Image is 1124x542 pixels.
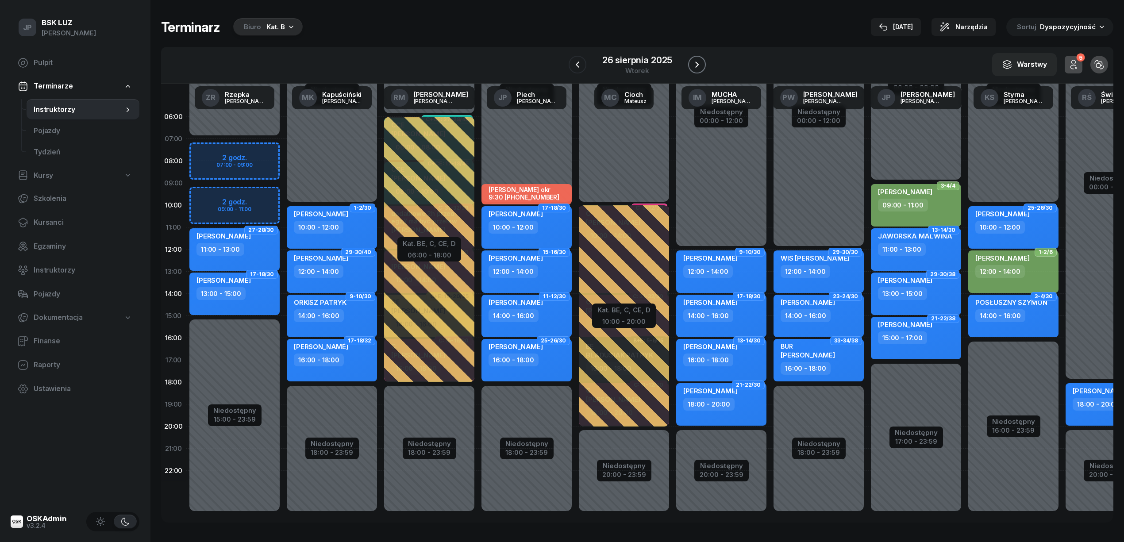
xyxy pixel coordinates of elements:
[1082,94,1092,101] span: RŚ
[602,56,672,65] div: 26 sierpnia 2025
[489,309,539,322] div: 14:00 - 16:00
[34,170,53,181] span: Kursy
[345,251,371,253] span: 29-30/40
[878,243,926,256] div: 11:00 - 13:00
[11,236,139,257] a: Egzaminy
[414,91,468,98] div: [PERSON_NAME]
[803,98,846,104] div: [PERSON_NAME]
[489,254,543,262] span: [PERSON_NAME]
[1040,23,1096,31] span: Dyspozycyjność
[712,98,754,104] div: [PERSON_NAME]
[161,415,186,438] div: 20:00
[489,221,538,234] div: 10:00 - 12:00
[1039,251,1053,253] span: 1-2/6
[1006,18,1113,36] button: Sortuj Dyspozycyjność
[11,165,139,186] a: Kursy
[985,94,995,101] span: KS
[737,340,761,342] span: 13-14/30
[941,185,955,187] span: 3-4/4
[266,22,285,32] div: Kat. B
[294,254,348,262] span: [PERSON_NAME]
[225,98,267,104] div: [PERSON_NAME]
[878,188,932,196] span: [PERSON_NAME]
[27,515,67,523] div: OSKAdmin
[322,91,365,98] div: Kapuściński
[11,515,23,528] img: logo-xs@2x.png
[683,387,738,395] span: [PERSON_NAME]
[505,440,548,447] div: Niedostępny
[408,447,451,456] div: 18:00 - 23:59
[782,94,795,101] span: PW
[213,407,256,414] div: Niedostępny
[895,427,938,447] button: Niedostępny17:00 - 23:59
[213,414,256,423] div: 15:00 - 23:59
[878,320,932,329] span: [PERSON_NAME]
[34,146,132,158] span: Tydzień
[505,447,548,456] div: 18:00 - 23:59
[42,27,96,39] div: [PERSON_NAME]
[834,340,858,342] span: 33-34/38
[543,251,566,253] span: 15-16/30
[11,331,139,352] a: Finanse
[161,194,186,216] div: 10:00
[683,354,733,366] div: 16:00 - 18:00
[974,86,1053,109] a: KSStyrna[PERSON_NAME]
[602,461,646,480] button: Niedostępny20:00 - 23:59
[311,447,354,456] div: 18:00 - 23:59
[34,57,132,69] span: Pulpit
[393,94,405,101] span: RM
[11,378,139,400] a: Ustawienia
[161,150,186,172] div: 08:00
[161,349,186,371] div: 17:00
[302,94,314,101] span: MK
[932,229,955,231] span: 13-14/30
[34,104,123,115] span: Instruktorzy
[1028,207,1053,209] span: 25-26/30
[781,265,830,278] div: 12:00 - 14:00
[161,172,186,194] div: 09:00
[543,296,566,297] span: 11-12/30
[992,53,1057,76] button: Warstwy
[901,98,943,104] div: [PERSON_NAME]
[1076,54,1085,62] div: 5
[975,298,1047,307] span: POSŁUSZNY SZYMON
[196,287,246,300] div: 13:00 - 15:00
[213,405,256,425] button: Niedostępny15:00 - 23:59
[975,210,1030,218] span: [PERSON_NAME]
[161,19,220,35] h1: Terminarz
[34,193,132,204] span: Szkolenia
[206,94,216,101] span: ZR
[992,418,1035,425] div: Niedostępny
[878,287,927,300] div: 13:00 - 15:00
[597,304,651,316] div: Kat. BE, C, CE, D
[1035,296,1053,297] span: 3-4/30
[161,305,186,327] div: 15:00
[311,440,354,447] div: Niedostępny
[781,351,835,359] span: [PERSON_NAME]
[683,342,738,351] span: [PERSON_NAME]
[693,94,702,101] span: IM
[955,22,988,32] span: Narzędzia
[700,462,743,469] div: Niedostępny
[895,429,938,436] div: Niedostępny
[700,461,743,480] button: Niedostępny20:00 - 23:59
[34,265,132,276] span: Instruktorzy
[196,232,251,240] span: [PERSON_NAME]
[408,440,451,447] div: Niedostępny
[683,254,738,262] span: [PERSON_NAME]
[736,384,761,386] span: 21-22/30
[683,298,738,307] span: [PERSON_NAME]
[34,125,132,137] span: Pojazdy
[797,438,840,458] button: Niedostępny18:00 - 23:59
[870,86,962,109] a: JP[PERSON_NAME][PERSON_NAME]
[489,186,566,201] div: [PERSON_NAME] okr 9:30 [PHONE_NUMBER]
[292,86,372,109] a: MKKapuściński[PERSON_NAME]
[517,91,559,98] div: Piech
[878,199,928,211] div: 09:00 - 11:00
[161,371,186,393] div: 18:00
[27,120,139,142] a: Pojazdy
[161,327,186,349] div: 16:00
[161,261,186,283] div: 13:00
[1002,59,1047,70] div: Warstwy
[489,265,538,278] div: 12:00 - 14:00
